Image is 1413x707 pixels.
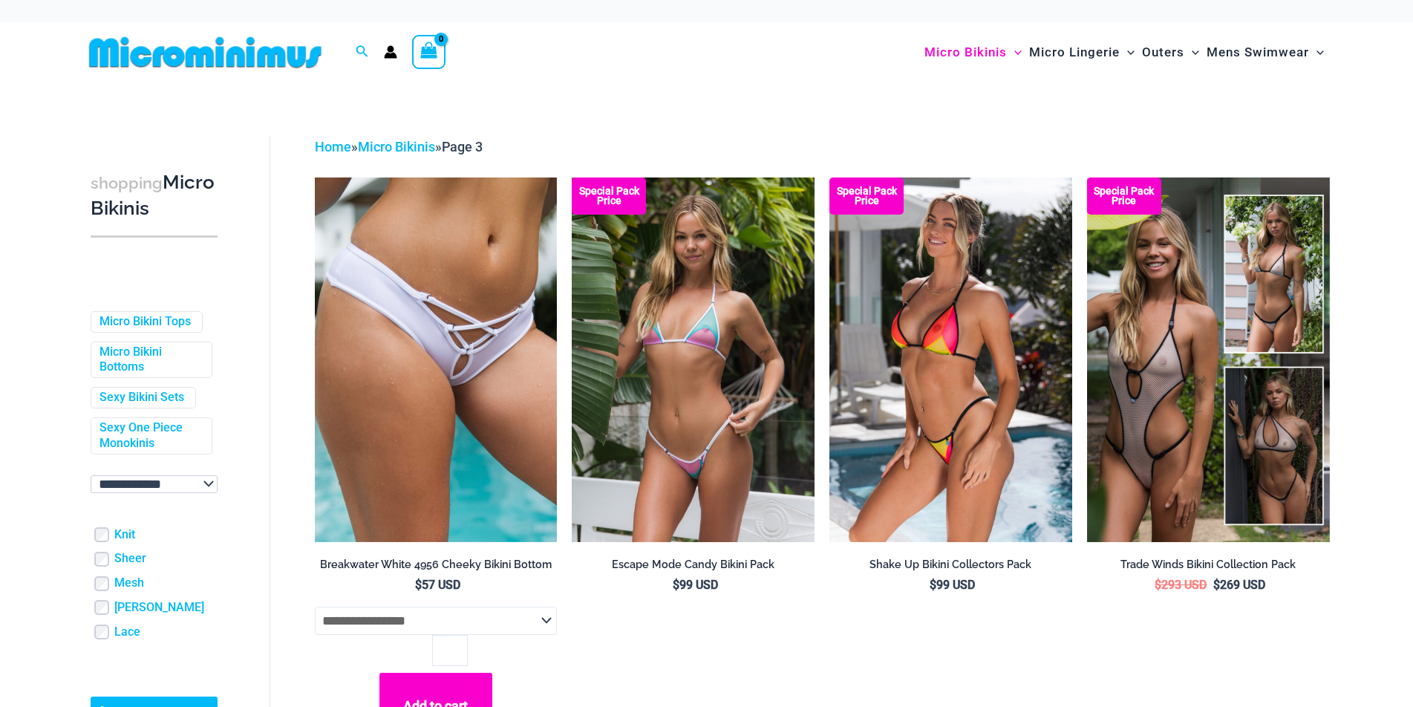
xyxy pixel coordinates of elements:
a: Knit [114,527,135,543]
h2: Escape Mode Candy Bikini Pack [572,558,815,572]
a: View Shopping Cart, empty [412,35,446,69]
img: Escape Mode Candy 3151 Top 4151 Bottom 02 [572,177,815,541]
a: Micro Bikini Tops [99,314,191,330]
h2: Trade Winds Bikini Collection Pack [1087,558,1330,572]
bdi: 99 USD [673,578,718,592]
b: Special Pack Price [829,186,904,206]
a: Micro BikinisMenu ToggleMenu Toggle [921,30,1025,75]
a: Micro LingerieMenu ToggleMenu Toggle [1025,30,1138,75]
a: Trade Winds Bikini Collection Pack [1087,558,1330,577]
span: shopping [91,174,163,192]
span: Mens Swimwear [1207,33,1309,71]
a: Shake Up Bikini Collectors Pack [829,558,1072,577]
span: Outers [1142,33,1184,71]
a: Micro Bikini Bottoms [99,345,200,376]
a: Search icon link [356,43,369,62]
span: $ [1155,578,1161,592]
nav: Site Navigation [918,27,1331,77]
span: Page 3 [442,139,483,154]
a: Lace [114,625,140,640]
a: Sexy One Piece Monokinis [99,420,200,452]
span: Menu Toggle [1184,33,1199,71]
a: Breakwater White 4956 Cheeky Bikini Bottom [315,558,558,577]
a: Mesh [114,576,144,591]
a: Sheer [114,551,146,567]
bdi: 99 USD [930,578,975,592]
img: MM SHOP LOGO FLAT [83,36,327,69]
a: Sexy Bikini Sets [99,390,184,405]
span: $ [673,578,679,592]
a: Breakwater White 4956 Shorts 01Breakwater White 341 Top 4956 Shorts 04Breakwater White 341 Top 49... [315,177,558,541]
a: Escape Mode Candy 3151 Top 4151 Bottom 02 Escape Mode Candy 3151 Top 4151 Bottom 04Escape Mode Ca... [572,177,815,541]
img: Collection Pack (1) [1087,177,1330,541]
a: Mens SwimwearMenu ToggleMenu Toggle [1203,30,1328,75]
span: Menu Toggle [1120,33,1135,71]
span: $ [930,578,936,592]
bdi: 293 USD [1155,578,1207,592]
span: Micro Lingerie [1029,33,1120,71]
span: $ [1213,578,1220,592]
img: Shake Up Sunset 3145 Top 4145 Bottom 04 [829,177,1072,541]
h2: Breakwater White 4956 Cheeky Bikini Bottom [315,558,558,572]
b: Special Pack Price [1087,186,1161,206]
span: Menu Toggle [1007,33,1022,71]
select: wpc-taxonomy-pa_color-745982 [91,475,218,493]
h3: Micro Bikinis [91,170,218,221]
span: Menu Toggle [1309,33,1324,71]
a: Escape Mode Candy Bikini Pack [572,558,815,577]
a: Collection Pack (1) Trade Winds IvoryInk 317 Top 469 Thong 11Trade Winds IvoryInk 317 Top 469 Tho... [1087,177,1330,541]
a: Home [315,139,351,154]
a: Shake Up Sunset 3145 Top 4145 Bottom 04 Shake Up Sunset 3145 Top 4145 Bottom 05Shake Up Sunset 31... [829,177,1072,541]
img: Breakwater White 4956 Shorts 01 [315,177,558,541]
input: Product quantity [432,635,467,666]
bdi: 269 USD [1213,578,1265,592]
b: Special Pack Price [572,186,646,206]
a: Account icon link [384,45,397,59]
bdi: 57 USD [415,578,460,592]
a: Micro Bikinis [358,139,435,154]
span: » » [315,139,483,154]
h2: Shake Up Bikini Collectors Pack [829,558,1072,572]
span: $ [415,578,422,592]
span: Micro Bikinis [924,33,1007,71]
a: [PERSON_NAME] [114,600,204,616]
a: OutersMenu ToggleMenu Toggle [1138,30,1203,75]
